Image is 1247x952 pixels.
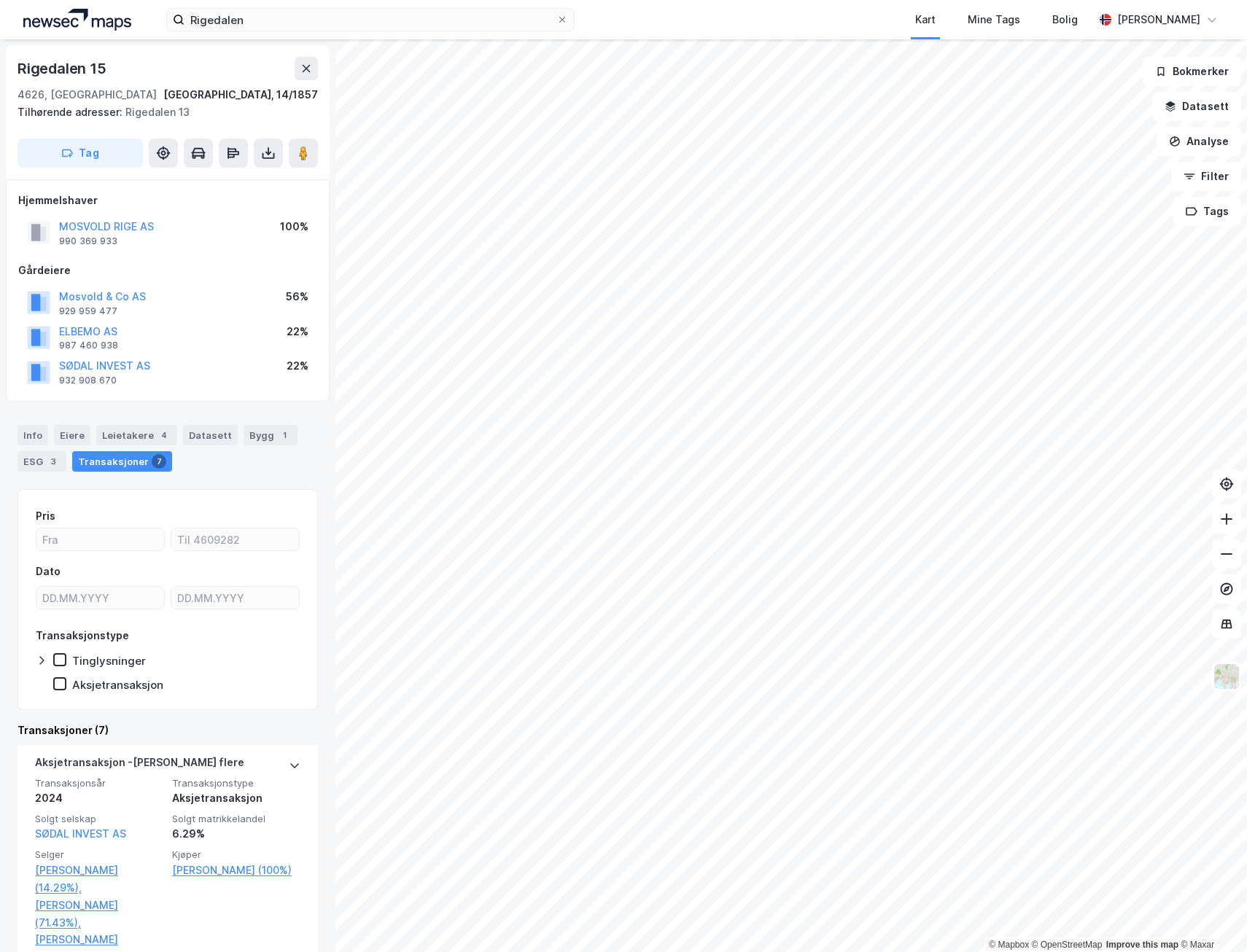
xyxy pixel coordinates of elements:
div: Datasett [183,425,238,445]
div: 22% [287,323,308,340]
div: 4 [157,428,171,442]
div: Rigedalen 13 [18,104,306,121]
div: 100% [280,218,308,235]
button: Analyse [1157,127,1241,156]
div: Bygg [244,425,298,445]
input: Søk på adresse, matrikkel, gårdeiere, leietakere eller personer [184,9,556,31]
button: Tags [1173,197,1241,226]
div: Transaksjoner [72,451,172,472]
span: Transaksjonstype [172,777,300,789]
div: 932 908 670 [59,375,117,386]
img: logo.a4113a55bc3d86da70a041830d287a7e.svg [23,9,131,31]
div: [PERSON_NAME] [1117,11,1200,28]
a: [PERSON_NAME] (100%) [172,862,300,879]
span: Solgt selskap [35,813,163,825]
div: Transaksjonstype [36,627,129,644]
span: Tilhørende adresser: [18,106,125,118]
a: Mapbox [989,940,1029,950]
div: Eiere [54,425,90,445]
div: Leietakere [96,425,177,445]
div: Mine Tags [968,11,1020,28]
span: Transaksjonsår [35,777,163,789]
div: 56% [286,288,308,305]
div: 6.29% [172,825,300,843]
div: 990 369 933 [59,235,117,247]
img: Z [1213,663,1240,690]
input: DD.MM.YYYY [171,587,299,609]
span: Selger [35,848,163,861]
div: Aksjetransaksjon - [PERSON_NAME] flere [35,754,244,777]
div: Bolig [1052,11,1078,28]
a: [PERSON_NAME] (14.29%), [35,862,163,897]
div: 929 959 477 [59,305,117,317]
div: Aksjetransaksjon [72,678,163,692]
div: Pris [36,507,55,525]
a: SØDAL INVEST AS [35,827,126,840]
a: OpenStreetMap [1032,940,1103,950]
button: Tag [18,138,143,168]
div: [GEOGRAPHIC_DATA], 14/1857 [163,86,318,104]
div: Dato [36,563,61,580]
div: 2024 [35,789,163,807]
div: 22% [287,357,308,375]
div: Tinglysninger [72,654,146,668]
button: Filter [1171,162,1241,191]
a: [PERSON_NAME] (71.43%), [35,897,163,932]
div: Kart [915,11,936,28]
input: Til 4609282 [171,528,299,550]
span: Solgt matrikkelandel [172,813,300,825]
div: Transaksjoner (7) [18,722,318,739]
div: 3 [46,454,61,469]
div: Rigedalen 15 [18,57,109,80]
div: 7 [152,454,166,469]
button: Datasett [1152,92,1241,121]
div: ESG [18,451,66,472]
div: 1 [277,428,292,442]
div: Aksjetransaksjon [172,789,300,807]
a: Improve this map [1106,940,1178,950]
input: DD.MM.YYYY [36,587,164,609]
span: Kjøper [172,848,300,861]
div: 987 460 938 [59,340,118,351]
iframe: Chat Widget [1174,882,1247,952]
input: Fra [36,528,164,550]
div: Info [18,425,48,445]
div: 4626, [GEOGRAPHIC_DATA] [18,86,157,104]
div: Gårdeiere [18,262,317,279]
div: Hjemmelshaver [18,192,317,209]
button: Bokmerker [1143,57,1241,86]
